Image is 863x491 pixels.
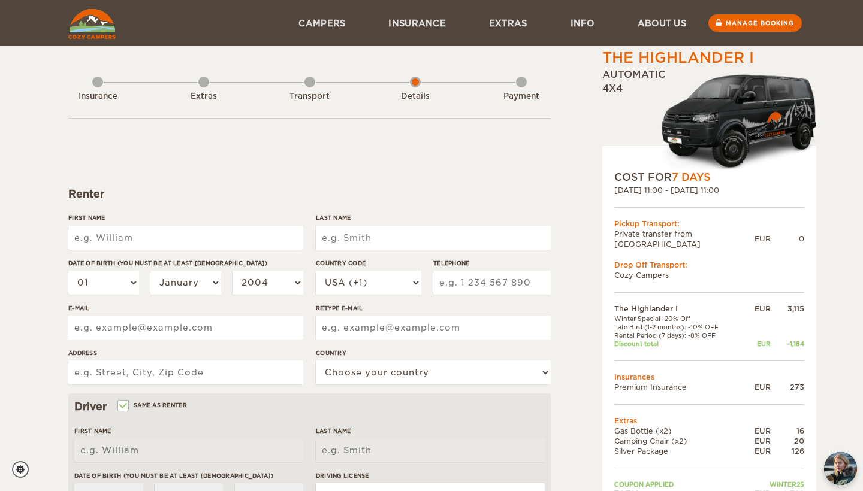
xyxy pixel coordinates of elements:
[672,171,710,183] span: 7 Days
[316,471,545,480] label: Driving License
[277,91,343,102] div: Transport
[68,9,116,39] img: Cozy Campers
[74,426,303,435] label: First Name
[614,304,743,314] td: The Highlander I
[382,91,448,102] div: Details
[316,348,551,357] label: Country
[316,316,551,340] input: e.g. example@example.com
[824,452,857,485] img: Freyja at Cozy Campers
[68,213,303,222] label: First Name
[614,219,804,229] div: Pickup Transport:
[771,340,804,348] div: -1,184
[433,259,551,268] label: Telephone
[316,259,421,268] label: Country Code
[614,436,743,446] td: Camping Chair (x2)
[602,48,754,68] div: The Highlander I
[316,213,551,222] label: Last Name
[119,399,187,411] label: Same as renter
[771,426,804,436] div: 16
[68,348,303,357] label: Address
[68,226,303,250] input: e.g. William
[771,382,804,392] div: 273
[74,471,303,480] label: Date of birth (You must be at least [DEMOGRAPHIC_DATA])
[771,234,804,244] div: 0
[614,382,743,392] td: Premium Insurance
[614,229,755,249] td: Private transfer from [GEOGRAPHIC_DATA]
[824,452,857,485] button: chat-button
[743,480,804,489] td: WINTER25
[614,314,743,323] td: Winter Special -20% Off
[614,170,804,184] div: COST FOR
[119,403,126,411] input: Same as renter
[743,340,771,348] div: EUR
[743,446,771,456] div: EUR
[743,382,771,392] div: EUR
[614,340,743,348] td: Discount total
[68,316,303,340] input: e.g. example@example.com
[316,226,551,250] input: e.g. Smith
[743,426,771,436] div: EUR
[614,480,743,489] td: Coupon applied
[614,372,804,382] td: Insurances
[488,91,554,102] div: Payment
[614,446,743,456] td: Silver Package
[68,360,303,384] input: e.g. Street, City, Zip Code
[316,438,545,462] input: e.g. Smith
[74,399,545,414] div: Driver
[602,68,816,170] div: Automatic 4x4
[12,461,37,478] a: Cookie settings
[708,14,802,32] a: Manage booking
[74,438,303,462] input: e.g. William
[316,426,545,435] label: Last Name
[743,304,771,314] div: EUR
[68,304,303,313] label: E-mail
[614,260,804,270] div: Drop Off Transport:
[614,323,743,331] td: Late Bird (1-2 months): -10% OFF
[614,270,804,280] td: Cozy Campers
[650,72,816,170] img: Cozy-3.png
[614,426,743,436] td: Gas Bottle (x2)
[614,185,804,195] div: [DATE] 11:00 - [DATE] 11:00
[614,331,743,340] td: Rental Period (7 days): -8% OFF
[433,271,551,295] input: e.g. 1 234 567 890
[771,446,804,456] div: 126
[68,187,551,201] div: Renter
[316,304,551,313] label: Retype E-mail
[743,436,771,446] div: EUR
[614,416,804,426] td: Extras
[68,259,303,268] label: Date of birth (You must be at least [DEMOGRAPHIC_DATA])
[755,234,771,244] div: EUR
[771,304,804,314] div: 3,115
[65,91,131,102] div: Insurance
[771,436,804,446] div: 20
[171,91,237,102] div: Extras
